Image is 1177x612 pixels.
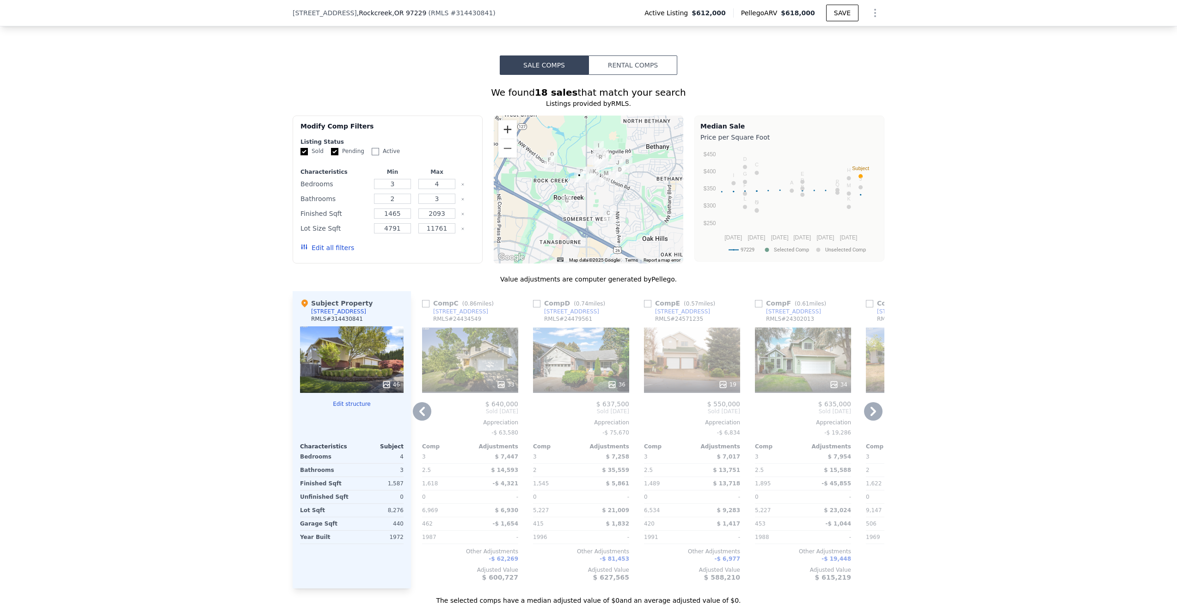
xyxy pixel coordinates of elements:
[493,480,518,487] span: -$ 4,321
[599,151,609,167] div: 17869 NW Deerfield Dr
[815,574,851,581] span: $ 615,219
[354,450,404,463] div: 4
[717,507,740,514] span: $ 9,283
[588,55,677,75] button: Rental Comps
[300,400,404,408] button: Edit structure
[533,443,581,450] div: Comp
[644,494,648,500] span: 0
[544,155,554,171] div: 19860 NW Quail Hollow Dr
[576,167,587,183] div: 4930 NW 187th Ave
[495,507,518,514] span: $ 6,930
[692,443,740,450] div: Adjustments
[644,464,690,477] div: 2.5
[829,380,847,389] div: 34
[596,400,629,408] span: $ 637,500
[801,184,804,190] text: B
[866,520,877,527] span: 506
[428,8,495,18] div: ( )
[803,443,851,450] div: Adjustments
[498,139,517,158] button: Zoom out
[422,408,518,415] span: Sold [DATE]
[331,148,338,155] input: Pending
[692,8,726,18] span: $612,000
[866,308,932,315] a: [STREET_ADDRESS]
[755,566,851,574] div: Adjusted Value
[704,151,716,158] text: $450
[300,138,475,146] div: Listing Status
[821,556,851,562] span: -$ 19,448
[622,157,632,173] div: 5333 NW Lianna Way
[533,531,579,544] div: 1996
[790,180,794,185] text: A
[805,490,851,503] div: -
[644,308,710,315] a: [STREET_ADDRESS]
[354,517,404,530] div: 440
[718,380,736,389] div: 19
[422,443,470,450] div: Comp
[300,222,368,235] div: Lot Size Sqft
[461,227,465,231] button: Clear
[470,443,518,450] div: Adjustments
[372,147,400,155] label: Active
[574,171,584,186] div: 4790 NW 188th Ave
[498,120,517,139] button: Zoom in
[707,400,740,408] span: $ 550,000
[581,443,629,450] div: Adjustments
[300,490,350,503] div: Unfinished Sqft
[644,408,740,415] span: Sold [DATE]
[300,243,354,252] button: Edit all filters
[300,477,350,490] div: Finished Sqft
[755,531,801,544] div: 1988
[293,8,357,18] span: [STREET_ADDRESS]
[533,419,629,426] div: Appreciation
[877,308,932,315] div: [STREET_ADDRESS]
[300,504,350,517] div: Lot Sqft
[694,531,740,544] div: -
[755,464,801,477] div: 2.5
[311,308,366,315] div: [STREET_ADDRESS]
[866,443,914,450] div: Comp
[496,251,527,263] a: Open this area in Google Maps (opens a new window)
[422,520,433,527] span: 462
[300,464,350,477] div: Bathrooms
[382,380,400,389] div: 46
[826,5,858,21] button: SAVE
[866,480,882,487] span: 1,622
[686,300,699,307] span: 0.57
[866,548,962,555] div: Other Adjustments
[816,234,834,241] text: [DATE]
[704,168,716,175] text: $400
[293,86,884,99] div: We found that match your search
[877,315,925,323] div: RMLS # 24256901
[818,400,851,408] span: $ 635,000
[293,275,884,284] div: Value adjustments are computer generated by Pellego .
[717,453,740,460] span: $ 7,017
[557,257,564,262] button: Keyboard shortcuts
[774,247,809,253] text: Selected Comp
[771,234,789,241] text: [DATE]
[422,419,518,426] div: Appreciation
[644,507,660,514] span: 6,534
[422,453,426,460] span: 3
[866,566,962,574] div: Adjusted Value
[644,480,660,487] span: 1,489
[840,234,858,241] text: [DATE]
[606,480,629,487] span: $ 5,861
[482,574,518,581] span: $ 600,727
[422,299,497,308] div: Comp C
[866,494,870,500] span: 0
[300,122,475,138] div: Modify Comp Filters
[755,548,851,555] div: Other Adjustments
[743,196,746,202] text: L
[836,179,839,184] text: P
[354,464,404,477] div: 3
[300,443,352,450] div: Characteristics
[422,480,438,487] span: 1,618
[743,183,747,188] text: F
[835,182,840,187] text: Q
[586,166,596,182] div: 4855 NW Shaniko Ct
[704,202,716,209] text: $300
[644,453,648,460] span: 3
[496,251,527,263] img: Google
[755,200,759,205] text: O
